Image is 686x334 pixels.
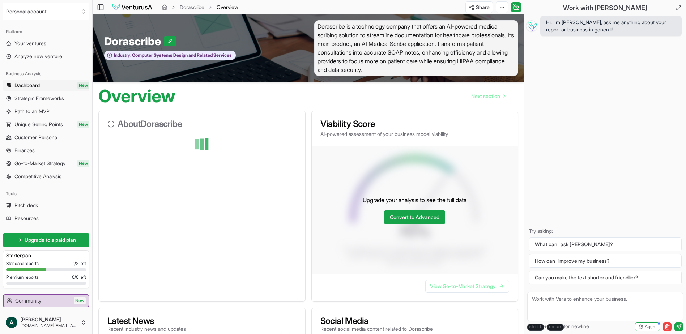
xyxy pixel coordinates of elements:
kbd: enter [547,324,564,331]
h1: Overview [98,87,175,105]
a: View Go-to-Market Strategy [425,280,509,293]
div: Tools [3,188,89,200]
img: logo [112,3,154,12]
div: Business Analysis [3,68,89,80]
button: What can I ask [PERSON_NAME]? [529,237,682,251]
span: Agent [645,324,657,330]
kbd: shift [527,324,544,331]
a: Pitch deck [3,200,89,211]
span: Standard reports [6,261,39,266]
span: 1 / 2 left [73,261,86,266]
span: New [77,82,89,89]
a: Convert to Advanced [384,210,445,224]
span: Unique Selling Points [14,121,63,128]
span: Path to an MVP [14,108,50,115]
span: Dashboard [14,82,40,89]
a: Dorascribe [180,4,204,11]
p: Try asking: [529,227,682,235]
button: How can I improve my business? [529,254,682,268]
a: Unique Selling PointsNew [3,119,89,130]
h3: Social Media [320,317,433,325]
span: Finances [14,147,35,154]
a: Resources [3,213,89,224]
span: New [74,297,86,304]
img: ACg8ocJ_mYuicCZeAG7-F8SgZtTSOdbsjOsaJp08WoeQWM126JbRtA=s96-c [6,317,17,328]
span: Competitive Analysis [14,173,61,180]
span: Industry: [114,52,131,58]
button: Can you make the text shorter and friendlier? [529,271,682,284]
span: Upgrade to a paid plan [25,236,76,244]
h3: About Dorascribe [107,120,297,128]
a: Analyze new venture [3,51,89,62]
span: Hi, I'm [PERSON_NAME], ask me anything about your report or business in general! [546,19,676,33]
p: Recent social media content related to Dorascribe [320,325,433,333]
span: Share [476,4,490,11]
button: Share [465,1,493,13]
p: AI-powered assessment of your business model viability [320,130,510,138]
a: Go to next page [465,89,511,103]
h3: Starter plan [6,252,86,259]
span: Customer Persona [14,134,57,141]
img: Vera [526,20,537,32]
span: New [77,160,89,167]
a: DashboardNew [3,80,89,91]
span: Go-to-Market Strategy [14,160,65,167]
nav: pagination [465,89,511,103]
span: Pitch deck [14,202,38,209]
button: Agent [635,322,660,331]
nav: breadcrumb [162,4,238,11]
p: Upgrade your analysis to see the full data [363,196,466,204]
span: Dorascribe [104,35,164,48]
span: Resources [14,215,39,222]
button: [PERSON_NAME][DOMAIN_NAME][EMAIL_ADDRESS][DOMAIN_NAME] [3,314,89,331]
p: Recent industry news and updates [107,325,186,333]
a: CommunityNew [4,295,89,307]
span: Your ventures [14,40,46,47]
span: Premium reports [6,274,39,280]
h3: Viability Score [320,120,510,128]
a: Go-to-Market StrategyNew [3,158,89,169]
span: New [77,121,89,128]
span: Computer Systems Design and Related Services [131,52,232,58]
span: Next section [471,93,500,100]
span: Community [15,297,41,304]
span: Overview [217,4,238,11]
span: [PERSON_NAME] [20,316,78,323]
span: Dorascribe is a technology company that offers an AI-powered medical scribing solution to streaml... [314,20,519,76]
span: Analyze new venture [14,53,62,60]
button: Industry:Computer Systems Design and Related Services [104,51,236,60]
a: Path to an MVP [3,106,89,117]
h3: Latest News [107,317,186,325]
button: Select an organization [3,3,89,20]
span: [DOMAIN_NAME][EMAIL_ADDRESS][DOMAIN_NAME] [20,323,78,329]
a: Your ventures [3,38,89,49]
a: Competitive Analysis [3,171,89,182]
a: Customer Persona [3,132,89,143]
a: Finances [3,145,89,156]
div: Platform [3,26,89,38]
span: 0 / 0 left [72,274,86,280]
a: Strategic Frameworks [3,93,89,104]
span: + for newline [527,323,589,331]
h2: Work with [PERSON_NAME] [563,3,647,13]
a: Upgrade to a paid plan [3,233,89,247]
span: Strategic Frameworks [14,95,64,102]
a: Example ventures [3,309,89,320]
